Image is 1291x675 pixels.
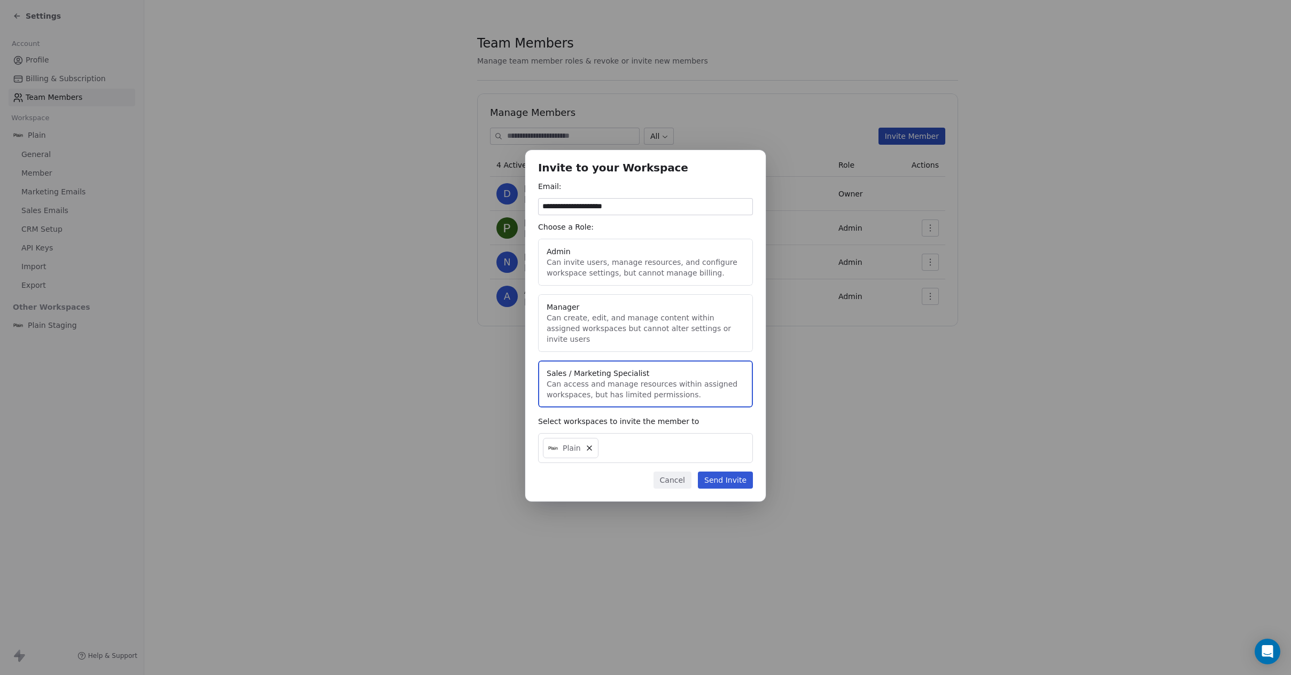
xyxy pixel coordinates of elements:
[548,443,558,453] img: Plain-Logo-Tile.png
[698,472,753,489] button: Send Invite
[538,222,753,232] div: Choose a Role:
[538,416,753,427] div: Select workspaces to invite the member to
[538,163,753,174] h1: Invite to your Workspace
[654,472,691,489] button: Cancel
[563,443,581,453] span: Plain
[538,181,753,192] div: Email:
